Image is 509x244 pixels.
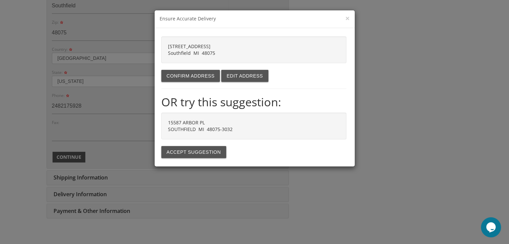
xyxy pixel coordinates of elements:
button: Confirm address [161,70,220,82]
strong: 15587 ARBOR PL SOUTHFIELD MI 48075-3032 [168,119,233,132]
button: Accept suggestion [161,146,226,158]
button: Edit address [221,70,268,82]
iframe: chat widget [481,217,502,237]
div: [STREET_ADDRESS] Southfield MI 48075 [161,36,346,63]
button: × [345,15,349,22]
strong: OR try this suggestion: [161,94,281,110]
h3: Ensure Accurate Delivery [160,15,350,23]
